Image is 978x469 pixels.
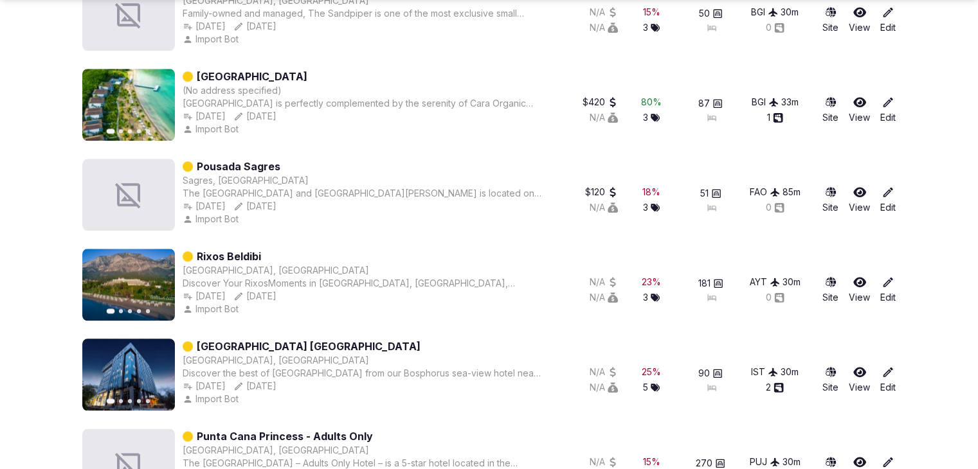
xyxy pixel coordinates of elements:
button: [DATE] [233,290,276,303]
button: Go to slide 5 [146,309,150,313]
div: 80 % [641,96,662,109]
div: The [GEOGRAPHIC_DATA] and [GEOGRAPHIC_DATA][PERSON_NAME] is located on the cliff tops overlooking... [183,187,543,200]
a: Pousada Sagres [197,159,280,174]
a: Punta Cana Princess - Adults Only [197,429,373,444]
button: Go to slide 4 [137,309,141,313]
button: Go to slide 2 [119,129,123,133]
button: 5 [643,381,660,394]
a: View [849,6,870,34]
button: Go to slide 3 [128,129,132,133]
div: 30 m [783,276,801,288]
button: 30m [783,276,801,288]
button: N/A [590,111,618,124]
button: 3 [643,291,660,304]
div: 23 % [642,276,661,288]
button: N/A [590,381,618,394]
button: (No address specified) [183,84,282,97]
div: 0 [766,291,784,304]
button: Go to slide 5 [146,399,150,403]
button: FAO [750,186,780,199]
span: 90 [698,367,710,380]
a: [GEOGRAPHIC_DATA] [197,69,307,84]
div: 30 m [783,456,801,468]
button: $420 [583,96,618,109]
button: 90 [698,367,723,380]
button: Go to slide 5 [146,129,150,133]
button: 87 [698,97,723,110]
button: [DATE] [233,200,276,213]
div: Discover Your RixosMoments in [GEOGRAPHIC_DATA], [GEOGRAPHIC_DATA], [GEOGRAPHIC_DATA] and [GEOGRA... [183,277,543,290]
button: [GEOGRAPHIC_DATA], [GEOGRAPHIC_DATA] [183,444,369,457]
button: [DATE] [233,380,276,393]
button: 3 [643,21,660,34]
button: Site [822,6,838,34]
a: Edit [880,366,896,394]
button: IST [751,366,778,378]
button: AYT [750,276,780,288]
div: 18 % [642,186,660,199]
button: N/A [590,21,618,34]
button: Go to slide 1 [107,128,115,134]
button: 0 [766,201,784,214]
button: N/A [590,276,618,288]
button: [DATE] [233,20,276,33]
button: [DATE] [183,380,226,393]
button: Import Bot [183,33,241,46]
div: 3 [643,111,660,124]
a: Site [822,366,838,394]
div: Import Bot [183,393,241,405]
a: Edit [880,186,896,214]
button: N/A [590,291,618,304]
button: Go to slide 3 [128,309,132,313]
div: Import Bot [183,213,241,226]
a: Site [822,186,838,214]
button: Sagres, [GEOGRAPHIC_DATA] [183,174,309,187]
img: Featured image for Carlisle Bay [82,69,175,141]
div: 15 % [643,456,660,468]
a: Edit [880,96,896,124]
button: Import Bot [183,303,241,315]
button: 25% [642,366,661,378]
button: 18% [642,186,660,199]
button: 2 [766,381,784,394]
button: 51 [700,187,721,200]
a: Site [822,96,838,124]
button: Go to slide 1 [107,308,115,314]
button: 0 [766,21,784,34]
button: Site [822,276,838,304]
img: Featured image for Rixos Beldibi [82,249,175,321]
a: Edit [880,276,896,304]
a: [GEOGRAPHIC_DATA] [GEOGRAPHIC_DATA] [197,339,421,354]
button: BGI [752,96,779,109]
button: [DATE] [183,20,226,33]
button: [DATE] [183,290,226,303]
a: View [849,276,870,304]
span: 51 [700,187,709,200]
div: 25 % [642,366,661,378]
div: [GEOGRAPHIC_DATA] is perfectly complemented by the serenity of Cara Organic Beauty Spa as well as... [183,97,543,110]
button: Go to slide 2 [119,309,123,313]
button: Go to slide 4 [137,129,141,133]
div: [GEOGRAPHIC_DATA], [GEOGRAPHIC_DATA] [183,354,369,367]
